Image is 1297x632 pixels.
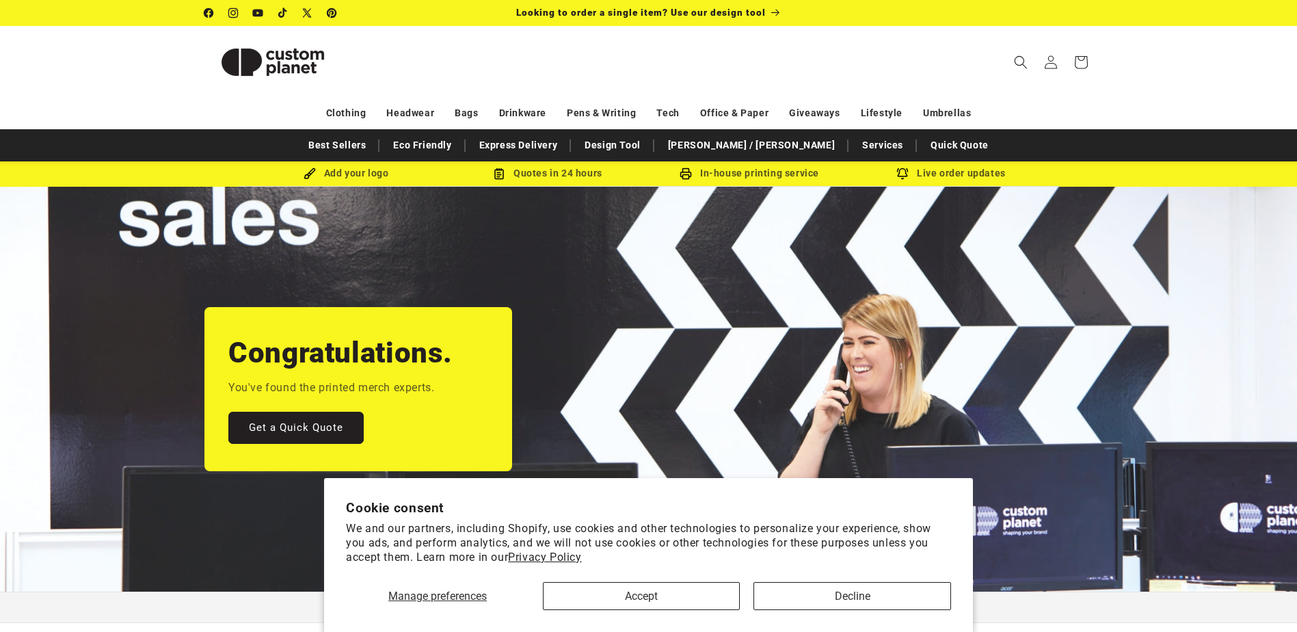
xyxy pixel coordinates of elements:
a: Bags [455,101,478,125]
a: Custom Planet [199,26,346,98]
a: Best Sellers [302,133,373,157]
a: Office & Paper [700,101,768,125]
img: Brush Icon [304,168,316,180]
a: Drinkware [499,101,546,125]
img: Order Updates Icon [493,168,505,180]
a: Pens & Writing [567,101,636,125]
a: Privacy Policy [508,551,581,564]
a: Design Tool [578,133,647,157]
a: Quick Quote [924,133,995,157]
a: Umbrellas [923,101,971,125]
div: Add your logo [245,165,447,182]
a: Express Delivery [472,133,565,157]
p: We and our partners, including Shopify, use cookies and other technologies to personalize your ex... [346,522,951,564]
button: Manage preferences [346,582,529,610]
p: You've found the printed merch experts. [228,378,434,398]
a: Services [855,133,910,157]
h2: Congratulations. [228,334,453,371]
iframe: Chat Widget [1229,566,1297,632]
span: Manage preferences [388,590,487,603]
img: Order updates [896,168,909,180]
div: Live order updates [851,165,1052,182]
summary: Search [1006,47,1036,77]
a: Giveaways [789,101,840,125]
button: Decline [753,582,950,610]
div: In-house printing service [649,165,851,182]
a: Headwear [386,101,434,125]
a: [PERSON_NAME] / [PERSON_NAME] [661,133,842,157]
button: Accept [543,582,740,610]
a: Get a Quick Quote [228,412,364,444]
a: Clothing [326,101,366,125]
a: Eco Friendly [386,133,458,157]
h2: Cookie consent [346,500,951,516]
div: Quotes in 24 hours [447,165,649,182]
img: In-house printing [680,168,692,180]
a: Lifestyle [861,101,902,125]
img: Custom Planet [204,31,341,93]
span: Looking to order a single item? Use our design tool [516,7,766,18]
a: Tech [656,101,679,125]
